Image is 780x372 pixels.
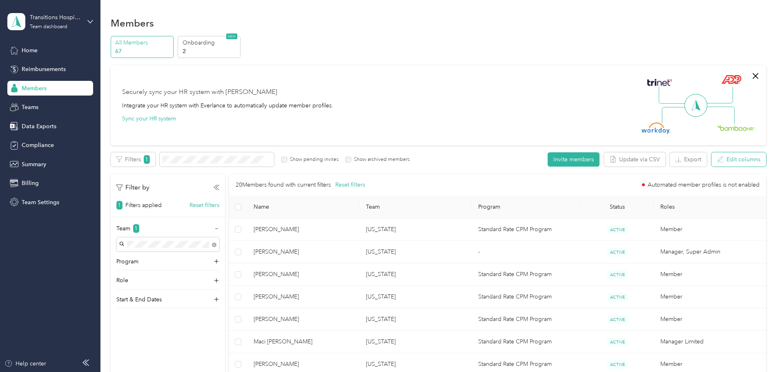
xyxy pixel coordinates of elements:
span: Reimbursements [22,65,66,74]
span: ACTIVE [607,225,628,234]
span: Team Settings [22,198,59,207]
span: Automated member profiles is not enabled [648,182,760,188]
td: Georgia [359,263,472,286]
button: Help center [4,359,46,368]
span: [PERSON_NAME] [254,292,353,301]
td: Maigan Shafer [247,286,359,308]
td: Georgia [359,241,472,263]
span: Billing [22,179,39,187]
span: 1 [144,155,150,164]
span: [PERSON_NAME] [254,270,353,279]
td: Cassidy Hazelwood [247,218,359,241]
img: Line Right Up [704,87,733,104]
th: Roles [654,196,766,218]
button: Update via CSV [604,152,666,167]
iframe: Everlance-gr Chat Button Frame [734,326,780,372]
img: Line Right Down [706,107,735,124]
td: Maci Miles [247,308,359,331]
td: Manager Limited [654,331,766,353]
span: Maci [PERSON_NAME] [254,337,353,346]
span: [PERSON_NAME] [254,360,353,369]
th: Name [247,196,359,218]
td: Maci Jo Brott [247,331,359,353]
div: Integrate your HR system with Everlance to automatically update member profiles. [122,101,333,110]
button: Sync your HR system [122,114,176,123]
img: Line Left Up [659,87,687,104]
span: NEW [226,33,237,39]
span: [PERSON_NAME] [254,225,353,234]
p: Program [116,257,138,266]
span: [PERSON_NAME] [254,315,353,324]
button: Reset filters [189,201,219,209]
td: Manager, Super Admin [654,241,766,263]
span: [PERSON_NAME] [254,247,353,256]
td: Georgia [359,286,472,308]
td: Standard Rate CPM Program [472,286,581,308]
p: 67 [115,47,171,56]
td: Standard Rate CPM Program [472,308,581,331]
img: Workday [642,123,670,134]
label: Show archived members [351,156,410,163]
button: Filters1 [111,152,156,167]
span: 1 [133,224,139,233]
td: Member [654,286,766,308]
span: Home [22,46,38,55]
td: Member [654,263,766,286]
span: ACTIVE [607,338,628,346]
td: Standard Rate CPM Program [472,218,581,241]
th: Program [472,196,581,218]
button: Edit columns [711,152,766,167]
img: Trinet [645,77,674,88]
div: Transitions Hospice Care [30,13,81,22]
p: 20 Members found with current filters [236,180,331,189]
p: Start & End Dates [116,295,162,304]
th: Team [359,196,472,218]
span: 1 [116,201,123,209]
div: Team dashboard [30,25,67,29]
button: Export [670,152,707,167]
p: Team [116,224,130,233]
span: Compliance [22,141,54,149]
p: Role [116,276,128,285]
img: BambooHR [717,125,755,131]
th: Status [581,196,653,218]
td: - [472,241,581,263]
span: ACTIVE [607,360,628,369]
span: Members [22,84,47,93]
span: ACTIVE [607,293,628,301]
span: ACTIVE [607,270,628,279]
td: Georgia [359,308,472,331]
span: ACTIVE [607,248,628,256]
span: Name [254,203,353,210]
h1: Members [111,19,154,27]
p: 2 [183,47,238,56]
td: Standard Rate CPM Program [472,331,581,353]
button: Invite members [548,152,599,167]
td: Redonna Branton [247,263,359,286]
p: Filters applied [125,201,162,209]
p: Filter by [116,183,149,193]
span: Teams [22,103,38,111]
p: Onboarding [183,38,238,47]
td: Georgia [359,218,472,241]
td: Member [654,308,766,331]
td: Georgia [359,331,472,353]
td: Member [654,218,766,241]
img: Line Left Down [662,107,690,123]
span: Summary [22,160,46,169]
button: Reset filters [335,180,365,189]
span: Data Exports [22,122,56,131]
label: Show pending invites [287,156,339,163]
img: ADP [721,75,741,84]
td: Standard Rate CPM Program [472,263,581,286]
p: All Members [115,38,171,47]
span: ACTIVE [607,315,628,324]
td: Deanna Shirley [247,241,359,263]
div: Securely sync your HR system with [PERSON_NAME] [122,87,277,97]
